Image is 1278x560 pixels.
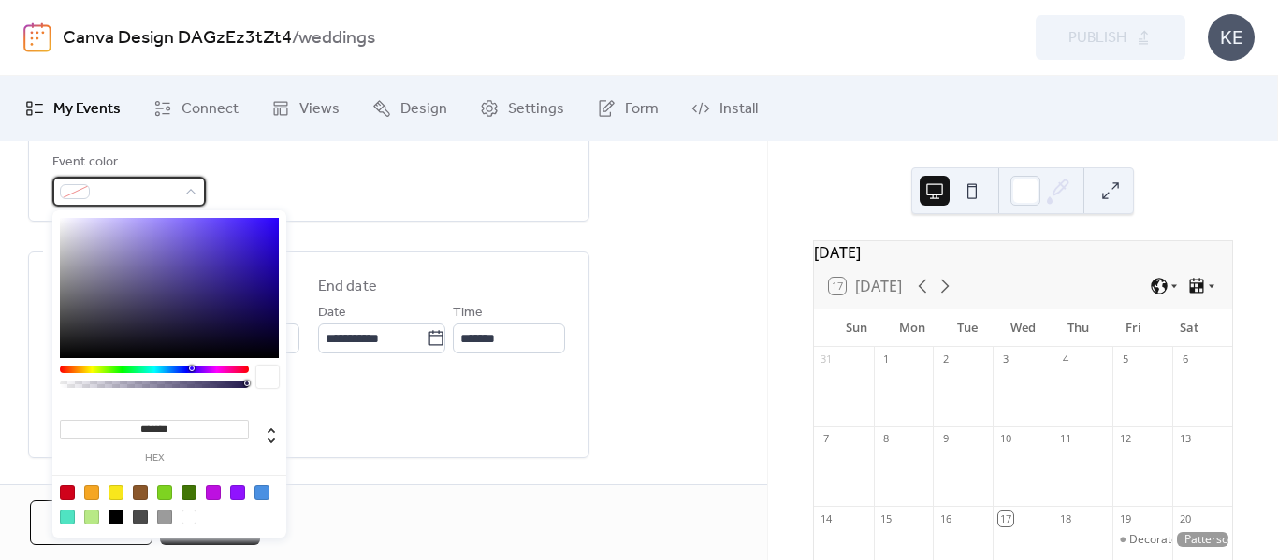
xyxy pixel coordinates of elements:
a: Settings [466,83,578,134]
div: 13 [1178,432,1192,446]
div: Decorate/rehearsal [1112,532,1172,548]
div: 12 [1118,432,1132,446]
a: My Events [11,83,135,134]
div: Wed [995,309,1051,347]
div: Decorate/rehearsal [1129,532,1232,548]
div: 7 [820,432,834,446]
div: Sat [1162,309,1217,347]
div: Sun [829,309,884,347]
div: Thu [1051,309,1106,347]
div: 4 [1058,352,1072,366]
img: logo [23,22,51,52]
div: #B8E986 [84,510,99,524]
div: #F8E71C [109,485,123,500]
div: 18 [1058,511,1072,525]
b: weddings [298,21,375,56]
div: #9B9B9B [157,510,172,524]
div: 6 [1178,352,1192,366]
div: 17 [998,511,1012,525]
div: 1 [879,352,893,366]
div: KE [1208,14,1255,61]
div: #4A90E2 [254,485,269,500]
a: Views [257,83,354,134]
span: Connect [182,98,239,121]
div: 31 [820,352,834,366]
span: Form [625,98,659,121]
div: #FFFFFF [182,510,196,524]
span: Date [318,302,346,324]
div: 19 [1118,511,1132,525]
div: #9013FE [230,485,245,500]
div: 16 [938,511,952,525]
span: Design [400,98,447,121]
button: Cancel [30,500,152,545]
span: Views [299,98,340,121]
div: #50E3C2 [60,510,75,524]
div: Fri [1106,309,1161,347]
div: #000000 [109,510,123,524]
div: 20 [1178,511,1192,525]
div: #D0021B [60,485,75,500]
div: 10 [998,432,1012,446]
span: My Events [53,98,121,121]
a: Design [358,83,461,134]
span: Time [453,302,483,324]
span: Install [719,98,758,121]
div: Patterson Wedding [1172,532,1232,548]
span: Settings [508,98,564,121]
a: Canva Design DAGzEz3tZt4 [63,21,292,56]
div: #BD10E0 [206,485,221,500]
label: hex [60,453,249,464]
div: 11 [1058,432,1072,446]
div: [DATE] [814,241,1232,264]
div: #7ED321 [157,485,172,500]
a: Install [677,83,772,134]
div: Event color [52,151,202,174]
div: End date [318,276,377,298]
div: Tue [939,309,995,347]
div: 5 [1118,352,1132,366]
div: #F5A623 [84,485,99,500]
div: #4A4A4A [133,510,148,524]
div: Mon [884,309,939,347]
b: / [292,21,298,56]
a: Form [583,83,673,134]
div: 2 [938,352,952,366]
a: Connect [139,83,253,134]
div: 15 [879,511,893,525]
div: #8B572A [133,485,148,500]
div: 3 [998,352,1012,366]
div: 8 [879,432,893,446]
div: 9 [938,432,952,446]
div: 14 [820,511,834,525]
div: #417505 [182,485,196,500]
